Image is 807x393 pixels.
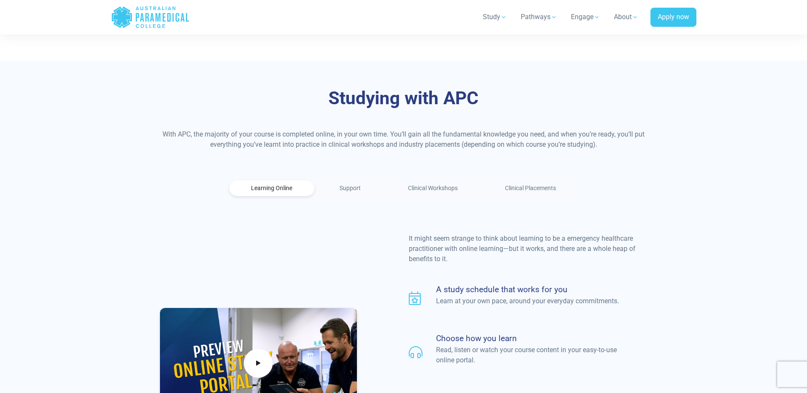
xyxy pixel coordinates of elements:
p: Read, listen or watch your course content in your easy-to-use online portal. [436,345,627,365]
a: Support [318,180,383,196]
a: Engage [566,5,605,29]
a: Clinical Placements [483,180,578,196]
p: Learn at your own pace, around your everyday commitments. [436,296,627,306]
h4: A study schedule that works for you [436,285,627,294]
p: It might seem strange to think about learning to be a emergency healthcare practitioner with onli... [409,234,647,264]
h3: Studying with APC [155,88,653,109]
a: Study [478,5,512,29]
h4: Choose how you learn [436,333,627,343]
a: Learning Online [229,180,314,196]
a: Australian Paramedical College [111,3,190,31]
a: About [609,5,644,29]
a: Pathways [516,5,562,29]
a: Clinical Workshops [386,180,480,196]
a: Apply now [650,8,696,27]
p: With APC, the majority of your course is completed online, in your own time. You’ll gain all the ... [155,129,653,150]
